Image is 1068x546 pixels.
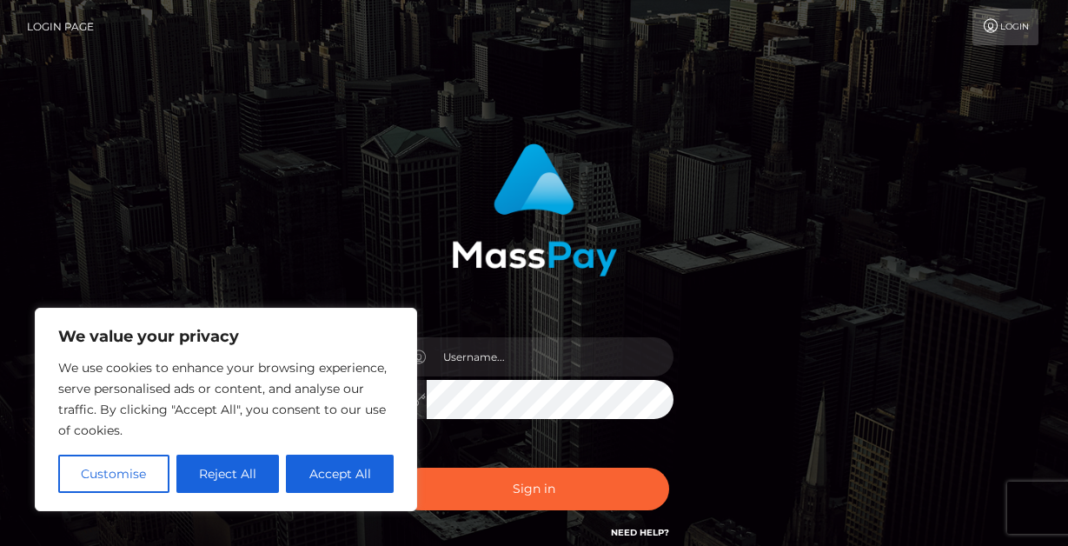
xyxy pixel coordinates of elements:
[58,455,169,493] button: Customise
[58,357,394,441] p: We use cookies to enhance your browsing experience, serve personalised ads or content, and analys...
[452,143,617,276] img: MassPay Login
[427,337,673,376] input: Username...
[611,527,669,538] a: Need Help?
[286,455,394,493] button: Accept All
[27,9,94,45] a: Login Page
[400,468,669,510] button: Sign in
[58,326,394,347] p: We value your privacy
[35,308,417,511] div: We value your privacy
[176,455,280,493] button: Reject All
[972,9,1038,45] a: Login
